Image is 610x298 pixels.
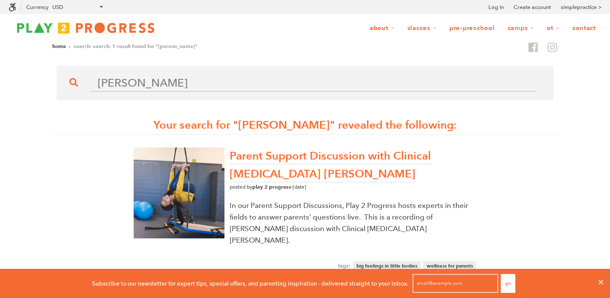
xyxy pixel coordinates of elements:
p: Subscribe to our newsletter for expert tips, special offers, and parenting inspiration - delivere... [92,279,409,288]
time: [DATE] [293,184,306,190]
a: About [364,20,400,36]
a: Classes [402,20,442,36]
label: Currency [26,4,48,10]
input: Search our blog [91,75,536,92]
h1: Your search for "[PERSON_NAME]" revealed the following: [52,117,558,133]
a: Create account [514,3,551,12]
strong: Play 2 Progress [252,184,291,190]
a: Camps [502,20,540,36]
a: simplepractice > [561,3,601,12]
img: Play2Progress logo [9,19,163,36]
a: Home [52,43,66,49]
a: Pre-Preschool [444,20,500,36]
a: Contact [567,20,601,36]
p: Posted by · [134,183,476,191]
a: Wellness for Parents [427,261,473,271]
img: Girl_upside_down_18863cf6-2da7-455a-8edf-8a66ddb383d9_medium.jpg [134,147,224,238]
input: email@example.com [413,274,498,293]
nav: breadcrumbs [52,42,197,51]
a: Parent Support Discussion with Clinical [MEDICAL_DATA] [PERSON_NAME] [230,148,431,182]
span: In our Parent Support Discussions, Play 2 Progress hosts experts in their fields to answer parent... [230,201,468,245]
a: OT [541,20,565,36]
a: Big Feelings in Little Bodies [356,261,417,271]
button: Go [501,274,515,293]
a: Log in [488,3,504,12]
span: › [69,43,71,49]
li: Tags: [338,262,350,270]
span: Search: Search: 1 result found for "[PERSON_NAME]" [74,43,197,49]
